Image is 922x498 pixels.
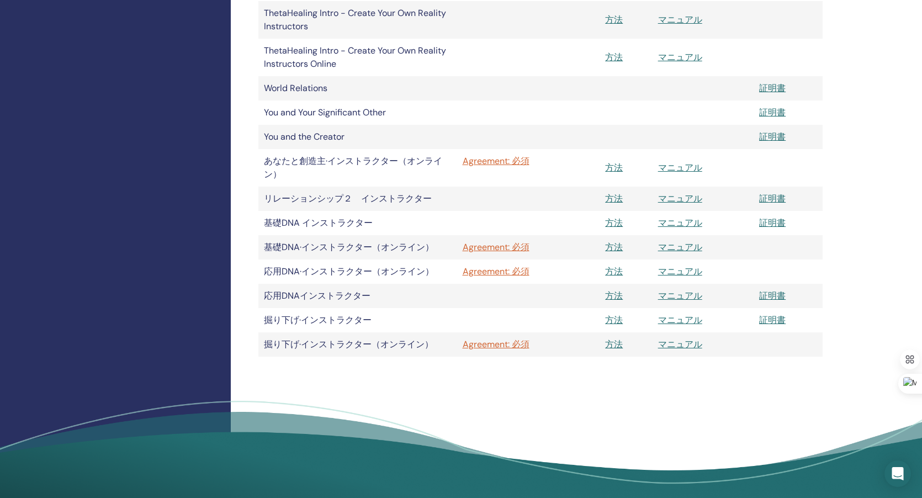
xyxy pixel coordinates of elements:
[258,211,457,235] td: 基礎DNA インストラクター
[759,82,786,94] a: 証明書
[605,217,623,229] a: 方法
[884,460,911,487] div: Open Intercom Messenger
[605,266,623,277] a: 方法
[258,259,457,284] td: 応用DNA·インストラクター（オンライン）
[658,241,702,253] a: マニュアル
[258,308,457,332] td: 掘り下げ·インストラクター
[759,107,786,118] a: 証明書
[658,14,702,25] a: マニュアル
[658,290,702,301] a: マニュアル
[605,14,623,25] a: 方法
[658,314,702,326] a: マニュアル
[463,338,595,351] a: Agreement: 必須
[658,51,702,63] a: マニュアル
[258,235,457,259] td: 基礎DNA·インストラクター（オンライン）
[463,241,595,254] a: Agreement: 必須
[258,284,457,308] td: 応用DNAインストラクター
[258,149,457,187] td: あなたと創造主·インストラクター（オンライン）
[258,39,457,76] td: ThetaHealing Intro - Create Your Own Reality Instructors Online
[658,162,702,173] a: マニュアル
[463,265,595,278] a: Agreement: 必須
[605,314,623,326] a: 方法
[258,125,457,149] td: You and the Creator
[258,1,457,39] td: ThetaHealing Intro - Create Your Own Reality Instructors
[658,266,702,277] a: マニュアル
[759,193,786,204] a: 証明書
[605,51,623,63] a: 方法
[463,155,595,168] a: Agreement: 必須
[658,338,702,350] a: マニュアル
[258,187,457,211] td: リレーションシップ２ インストラクター
[759,290,786,301] a: 証明書
[759,217,786,229] a: 証明書
[605,162,623,173] a: 方法
[658,217,702,229] a: マニュアル
[759,131,786,142] a: 証明書
[605,338,623,350] a: 方法
[605,193,623,204] a: 方法
[605,241,623,253] a: 方法
[258,332,457,357] td: 掘り下げ·インストラクター（オンライン）
[258,76,457,100] td: World Relations
[605,290,623,301] a: 方法
[258,100,457,125] td: You and Your Significant Other
[759,314,786,326] a: 証明書
[658,193,702,204] a: マニュアル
